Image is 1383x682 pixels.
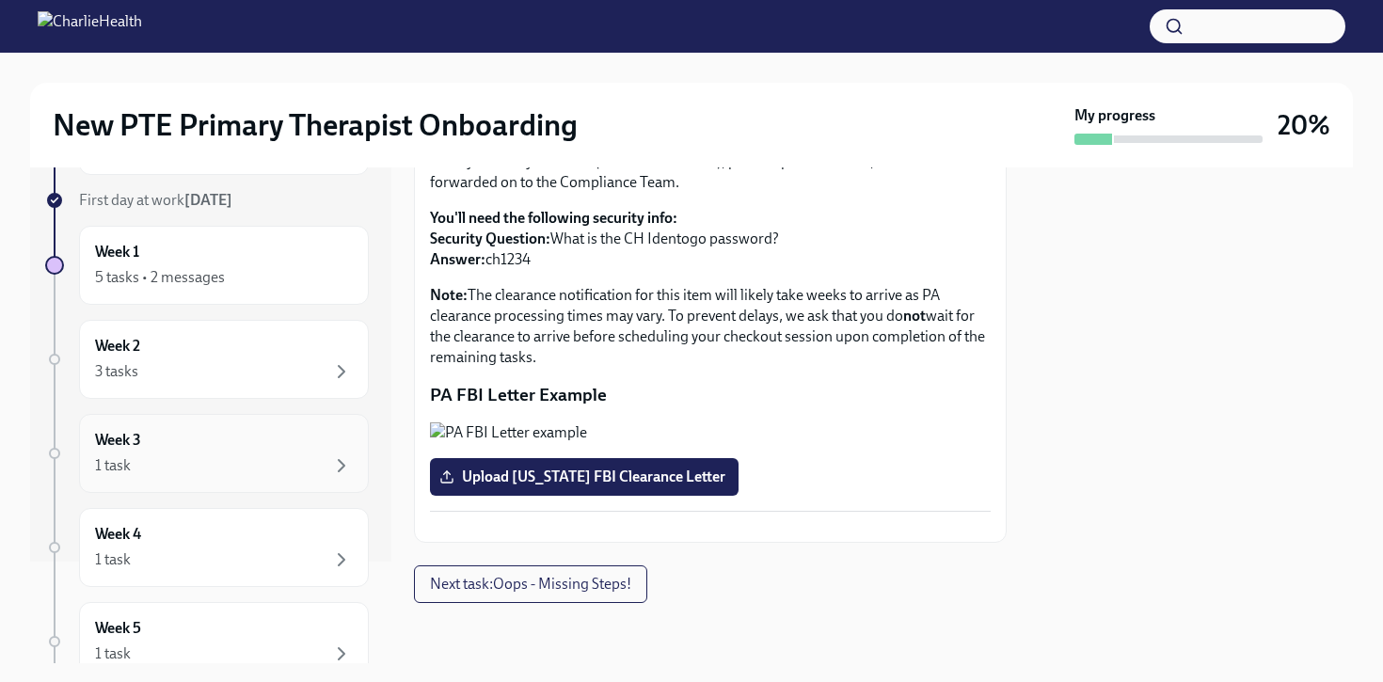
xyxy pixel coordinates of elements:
h6: Week 4 [95,524,141,545]
p: The clearance notification for this item will likely take weeks to arrive as PA clearance process... [430,285,991,368]
span: Next task : Oops - Missing Steps! [430,575,631,594]
a: Week 51 task [45,602,369,681]
span: Upload [US_STATE] FBI Clearance Letter [443,468,725,486]
button: Zoom image [430,422,991,443]
span: First day at work [79,191,232,209]
strong: Answer: [430,250,485,268]
div: 3 tasks [95,361,138,382]
img: CharlieHealth [38,11,142,41]
h6: Week 2 [95,336,140,357]
h6: Week 5 [95,618,141,639]
a: Week 31 task [45,414,369,493]
h2: New PTE Primary Therapist Onboarding [53,106,578,144]
a: Week 41 task [45,508,369,587]
p: What is the CH Identogo password? ch1234 [430,208,991,270]
a: First day at work[DATE] [45,190,369,211]
strong: not [903,307,926,325]
div: 5 tasks • 2 messages [95,267,225,288]
strong: Security Question: [430,230,550,247]
p: PA FBI Letter Example [430,383,991,407]
label: Upload [US_STATE] FBI Clearance Letter [430,458,739,496]
h6: Week 3 [95,430,141,451]
h3: 20% [1278,108,1330,142]
div: 1 task [95,643,131,664]
strong: My progress [1074,105,1155,126]
strong: You'll need the following security info: [430,209,677,227]
h6: Week 1 [95,242,139,262]
strong: [DATE] [184,191,232,209]
div: 1 task [95,549,131,570]
div: 1 task [95,455,131,476]
a: Week 23 tasks [45,320,369,399]
a: Week 15 tasks • 2 messages [45,226,369,305]
button: Next task:Oops - Missing Steps! [414,565,647,603]
strong: Note: [430,286,468,304]
p: Once you have your letter ( ), please upload it below, and it will be forwarded on to the Complia... [430,151,991,193]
